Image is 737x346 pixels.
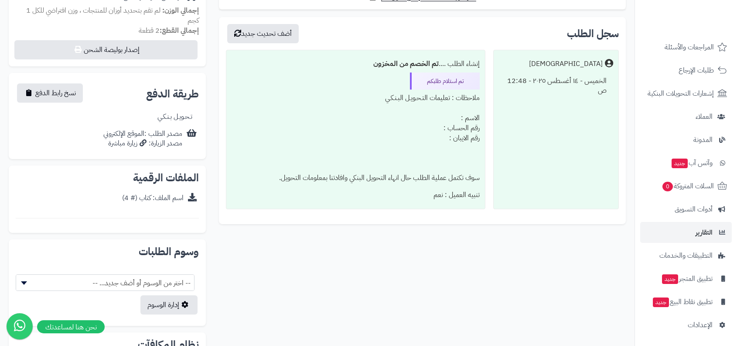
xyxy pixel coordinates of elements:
div: تـحـويـل بـنـكـي [157,112,192,122]
span: طلبات الإرجاع [679,64,714,76]
span: -- اختر من الوسوم أو أضف جديد... -- [16,274,194,291]
span: 0 [662,182,673,191]
a: طلبات الإرجاع [640,60,732,81]
a: التطبيقات والخدمات [640,245,732,266]
small: 2 قطعة [139,25,199,36]
span: جديد [672,159,688,168]
button: نسخ رابط الدفع [17,83,83,103]
span: نسخ رابط الدفع [35,88,76,98]
span: إشعارات التحويلات البنكية [648,87,714,100]
span: تطبيق المتجر [661,273,713,285]
span: وآتس آب [671,157,713,169]
a: السلات المتروكة0 [640,176,732,197]
button: أضف تحديث جديد [227,24,299,43]
a: إشعارات التحويلات البنكية [640,83,732,104]
span: تطبيق نقاط البيع [652,296,713,308]
h3: سجل الطلب [567,28,619,39]
h2: الملفات الرقمية [16,173,199,183]
p: اسم الملف: كتاب (# 4) [122,193,184,203]
div: ملاحظات : تعليمات التـحـويـل البـنـكـي الاسم : رقم الحساب : رقم الايبان : سوف تكتمل عملية الطلب ح... [232,90,480,187]
button: إصدار بوليصة الشحن [14,40,198,59]
span: التقارير [696,226,713,239]
div: إنشاء الطلب .... [232,55,480,73]
div: مصدر الزيارة: زيارة مباشرة [103,138,182,149]
a: تطبيق المتجرجديد [640,268,732,289]
span: التطبيقات والخدمات [659,249,713,262]
span: -- اختر من الوسوم أو أضف جديد... -- [16,275,194,291]
a: إدارة الوسوم [140,295,198,315]
div: تم استلام طلبكم [410,73,480,90]
h2: وسوم الطلبات [16,246,199,257]
span: العملاء [696,111,713,123]
h2: طريقة الدفع [146,89,199,99]
span: المدونة [693,134,713,146]
a: العملاء [640,106,732,127]
a: الإعدادات [640,315,732,336]
span: جديد [662,274,678,284]
div: مصدر الطلب :الموقع الإلكتروني [103,129,182,149]
span: جديد [653,298,669,307]
a: المراجعات والأسئلة [640,37,732,58]
strong: إجمالي القطع: [160,25,199,36]
div: [DEMOGRAPHIC_DATA] [529,59,603,69]
a: المدونة [640,129,732,150]
span: الإعدادات [688,319,713,331]
div: الخميس - ١٤ أغسطس ٢٠٢٥ - 12:48 ص [499,73,613,100]
b: تم الخصم من المخزون [373,59,439,69]
a: وآتس آبجديد [640,152,732,173]
span: لم تقم بتحديد أوزان للمنتجات ، وزن افتراضي للكل 1 كجم [26,5,199,26]
span: المراجعات والأسئلة [665,41,714,53]
a: أدوات التسويق [640,199,732,220]
a: تطبيق نقاط البيعجديد [640,291,732,312]
div: تنبيه العميل : نعم [232,187,480,204]
span: السلات المتروكة [662,180,714,192]
a: التقارير [640,222,732,243]
span: أدوات التسويق [675,203,713,215]
strong: إجمالي الوزن: [162,5,199,16]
